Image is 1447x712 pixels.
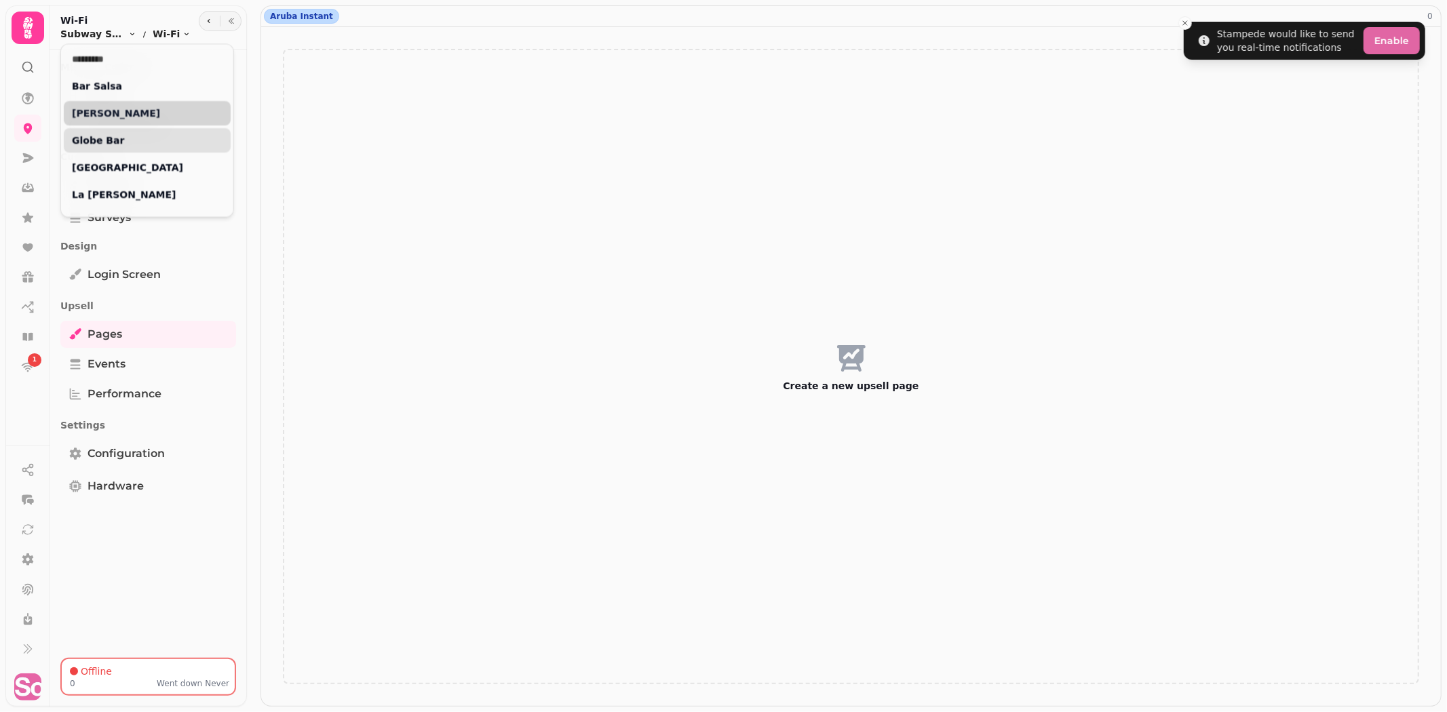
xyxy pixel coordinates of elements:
[72,106,223,120] a: [PERSON_NAME]
[72,215,223,229] a: Legends
[72,79,223,93] a: Bar Salsa
[72,188,223,201] a: La [PERSON_NAME]
[72,134,223,147] a: Globe Bar
[72,161,223,174] a: [GEOGRAPHIC_DATA]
